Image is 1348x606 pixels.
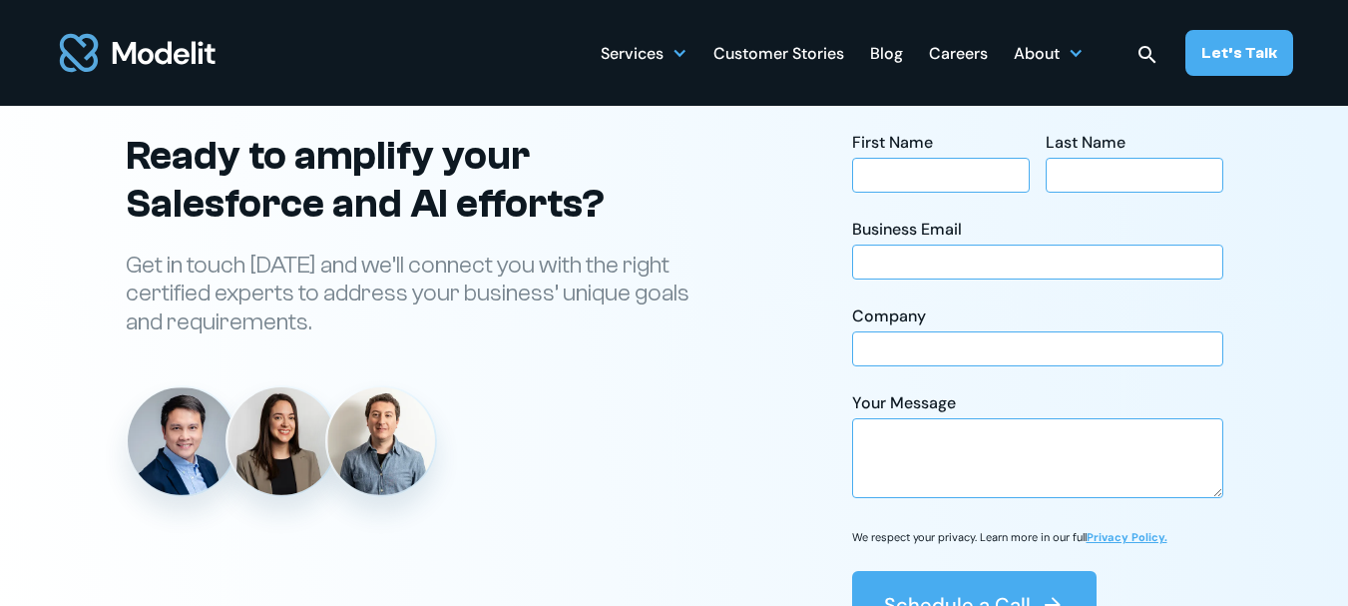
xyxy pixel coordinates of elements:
div: Company [852,305,1223,327]
div: Last Name [1046,132,1223,154]
a: Blog [870,33,903,72]
a: home [56,22,220,84]
a: Customer Stories [713,33,844,72]
img: Diego Febles [327,387,435,495]
a: Privacy Policy. [1087,530,1167,544]
div: Your Message [852,392,1223,414]
a: Let’s Talk [1185,30,1293,76]
img: Angelica Buffa [227,387,335,495]
img: Danny Tang [128,387,235,495]
div: Blog [870,36,903,75]
p: We respect your privacy. Learn more in our full [852,530,1167,545]
div: First Name [852,132,1030,154]
div: Customer Stories [713,36,844,75]
div: Business Email [852,219,1223,241]
h2: Ready to amplify your Salesforce and AI efforts? [126,132,714,228]
div: Services [601,33,687,72]
div: About [1014,36,1060,75]
img: modelit logo [56,22,220,84]
div: About [1014,33,1084,72]
div: Careers [929,36,988,75]
div: Services [601,36,664,75]
div: Let’s Talk [1201,42,1277,64]
p: Get in touch [DATE] and we’ll connect you with the right certified experts to address your busine... [126,252,714,337]
a: Careers [929,33,988,72]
